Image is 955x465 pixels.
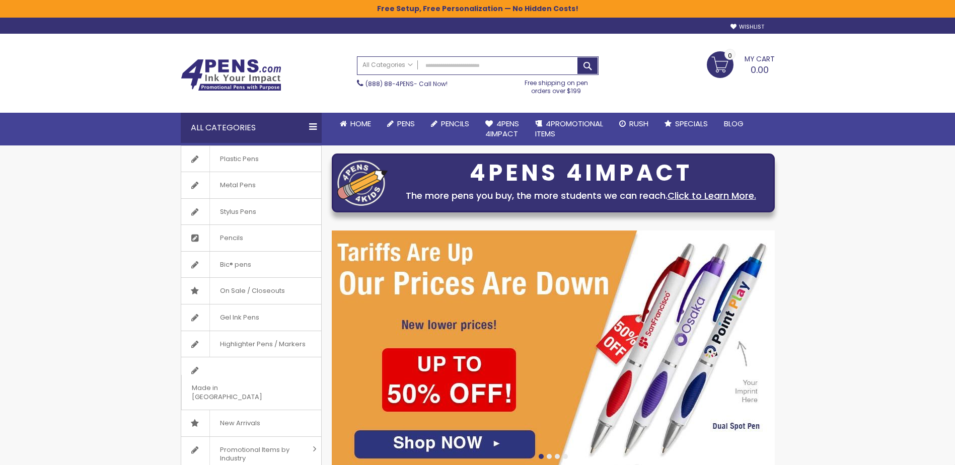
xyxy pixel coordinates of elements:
div: 4PENS 4IMPACT [393,163,769,184]
span: New Arrivals [209,410,270,436]
a: 0.00 0 [707,51,775,76]
a: Pens [379,113,423,135]
a: Metal Pens [181,172,321,198]
a: Blog [716,113,752,135]
a: Stylus Pens [181,199,321,225]
span: Blog [724,118,744,129]
span: Gel Ink Pens [209,304,269,331]
a: New Arrivals [181,410,321,436]
img: four_pen_logo.png [337,160,388,206]
span: Pencils [209,225,253,251]
a: Bic® pens [181,252,321,278]
div: The more pens you buy, the more students we can reach. [393,189,769,203]
a: Highlighter Pens / Markers [181,331,321,357]
a: Wishlist [730,23,764,31]
a: Pencils [423,113,477,135]
span: Bic® pens [209,252,261,278]
span: 4PROMOTIONAL ITEMS [535,118,603,139]
a: Pencils [181,225,321,251]
span: - Call Now! [365,80,448,88]
a: Made in [GEOGRAPHIC_DATA] [181,357,321,410]
a: (888) 88-4PENS [365,80,414,88]
a: 4PROMOTIONALITEMS [527,113,611,145]
a: Home [332,113,379,135]
span: All Categories [362,61,413,69]
a: Click to Learn More. [668,189,756,202]
span: Made in [GEOGRAPHIC_DATA] [181,375,296,410]
a: Rush [611,113,656,135]
span: Plastic Pens [209,146,269,172]
img: 4Pens Custom Pens and Promotional Products [181,59,281,91]
span: Pens [397,118,415,129]
a: Specials [656,113,716,135]
a: On Sale / Closeouts [181,278,321,304]
span: 4Pens 4impact [485,118,519,139]
a: Gel Ink Pens [181,304,321,331]
span: 0 [728,51,732,60]
span: On Sale / Closeouts [209,278,295,304]
span: Highlighter Pens / Markers [209,331,316,357]
div: All Categories [181,113,322,143]
span: Specials [675,118,708,129]
span: Rush [629,118,648,129]
span: Metal Pens [209,172,266,198]
span: Stylus Pens [209,199,266,225]
div: Free shipping on pen orders over $199 [514,75,599,95]
a: Plastic Pens [181,146,321,172]
span: Home [350,118,371,129]
a: All Categories [357,57,418,73]
span: Pencils [441,118,469,129]
span: 0.00 [751,63,769,76]
a: 4Pens4impact [477,113,527,145]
